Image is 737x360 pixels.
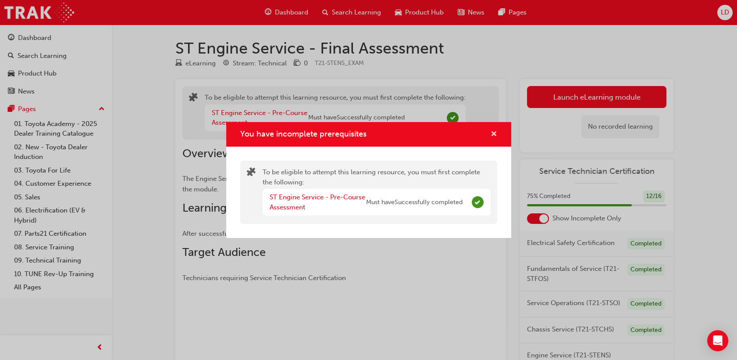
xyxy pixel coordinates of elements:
[491,131,497,139] span: cross-icon
[240,129,367,139] span: You have incomplete prerequisites
[263,167,491,217] div: To be eligible to attempt this learning resource, you must first complete the following:
[270,193,365,211] a: ST Engine Service - Pre-Course Assessment
[247,168,256,178] span: puzzle-icon
[491,129,497,140] button: cross-icon
[226,122,511,238] div: You have incomplete prerequisites
[707,330,728,351] div: Open Intercom Messenger
[472,196,484,208] span: Complete
[366,198,463,208] span: Must have Successfully completed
